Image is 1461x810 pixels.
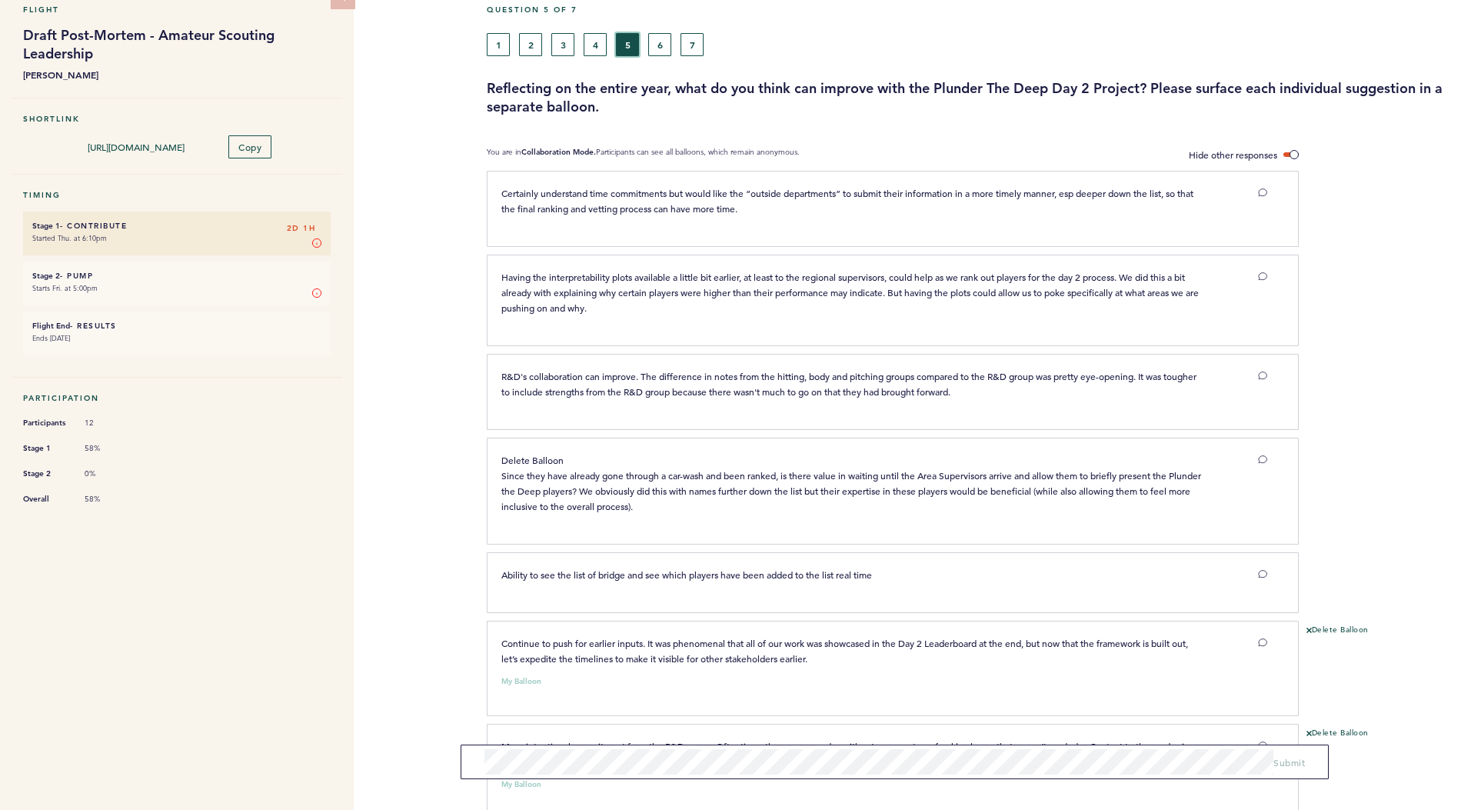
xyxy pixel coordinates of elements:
h5: Participation [23,393,331,403]
span: Delete Balloon Since they have already gone through a car-wash and been ranked, is there value in... [501,454,1203,512]
h5: Flight [23,5,331,15]
span: Stage 1 [23,441,69,456]
h5: Question 5 of 7 [487,5,1449,15]
span: Ability to see the list of bridge and see which players have been added to the list real time [501,568,872,581]
span: Copy [238,141,261,153]
b: Collaboration Mode. [521,147,596,157]
button: 7 [681,33,704,56]
button: 5 [616,33,639,56]
h3: Reflecting on the entire year, what do you think can improve with the Plunder The Deep Day 2 Proj... [487,79,1449,116]
small: Stage 2 [32,271,60,281]
span: Hide other responses [1189,148,1277,161]
button: 3 [551,33,574,56]
small: My Balloon [501,781,541,788]
small: My Balloon [501,678,541,685]
button: 1 [487,33,510,56]
button: Delete Balloon [1306,625,1369,637]
span: Continue to push for earlier inputs. It was phenomenal that all of our work was showcased in the ... [501,637,1190,665]
h6: - Pump [32,271,321,281]
button: 4 [584,33,607,56]
small: Flight End [32,321,70,331]
span: More intentional commitment from the R&D group. Oftentimes there were grades without comments, or... [501,740,1190,768]
button: Delete Balloon [1306,728,1369,740]
h6: - Results [32,321,321,331]
time: Starts Fri. at 5:00pm [32,283,98,293]
span: Certainly understand time commitments but would like the “outside departments” to submit their in... [501,187,1196,215]
span: Submit [1273,756,1305,768]
p: You are in Participants can see all balloons, which remain anonymous. [487,147,800,163]
button: 6 [648,33,671,56]
span: 58% [85,494,131,505]
span: Stage 2 [23,466,69,482]
span: Overall [23,492,69,507]
h6: - Contribute [32,221,321,231]
button: Submit [1273,755,1305,770]
h5: Shortlink [23,114,331,124]
small: Stage 1 [32,221,60,231]
button: 2 [519,33,542,56]
span: 12 [85,418,131,428]
h1: Draft Post-Mortem - Amateur Scouting Leadership [23,26,331,63]
span: Having the interpretability plots available a little bit earlier, at least to the regional superv... [501,271,1201,314]
span: Participants [23,415,69,431]
span: 58% [85,443,131,454]
b: [PERSON_NAME] [23,67,331,82]
button: Copy [228,135,271,158]
span: 0% [85,468,131,479]
span: 2D 1H [287,221,316,236]
time: Started Thu. at 6:10pm [32,233,107,243]
span: R&D's collaboration can improve. The difference in notes from the hitting, body and pitching grou... [501,370,1199,398]
time: Ends [DATE] [32,333,70,343]
h5: Timing [23,190,331,200]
